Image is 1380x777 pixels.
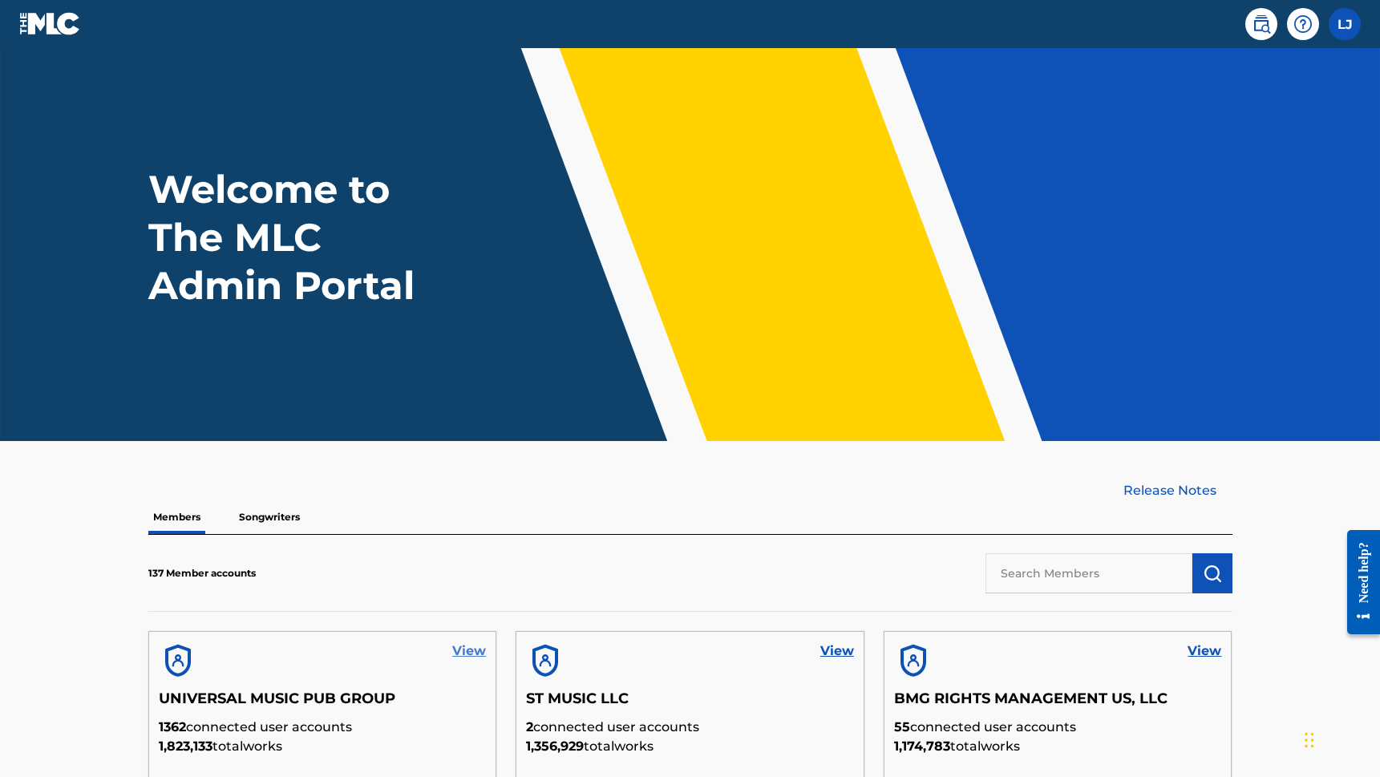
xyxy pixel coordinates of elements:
[526,718,854,737] p: connected user accounts
[159,737,487,756] p: total works
[1287,8,1319,40] div: Help
[894,737,1222,756] p: total works
[894,719,910,735] span: 55
[19,12,81,35] img: MLC Logo
[452,641,486,661] a: View
[159,690,487,718] h5: UNIVERSAL MUSIC PUB GROUP
[1293,14,1313,34] img: help
[159,739,212,754] span: 1,823,133
[894,739,950,754] span: 1,174,783
[894,690,1222,718] h5: BMG RIGHTS MANAGEMENT US, LLC
[1203,564,1222,583] img: Search Works
[148,165,448,310] h1: Welcome to The MLC Admin Portal
[1300,700,1380,777] iframe: Chat Widget
[526,719,533,735] span: 2
[526,690,854,718] h5: ST MUSIC LLC
[148,566,256,581] p: 137 Member accounts
[526,641,565,680] img: account
[1188,641,1221,661] a: View
[159,719,186,735] span: 1362
[1305,716,1314,764] div: Drag
[894,718,1222,737] p: connected user accounts
[159,641,197,680] img: account
[148,500,205,534] p: Members
[526,739,584,754] span: 1,356,929
[1329,8,1361,40] div: User Menu
[1245,8,1277,40] a: Public Search
[234,500,305,534] p: Songwriters
[820,641,854,661] a: View
[985,553,1192,593] input: Search Members
[526,737,854,756] p: total works
[159,718,487,737] p: connected user accounts
[1123,481,1232,500] a: Release Notes
[894,641,933,680] img: account
[1252,14,1271,34] img: search
[1335,518,1380,647] iframe: Resource Center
